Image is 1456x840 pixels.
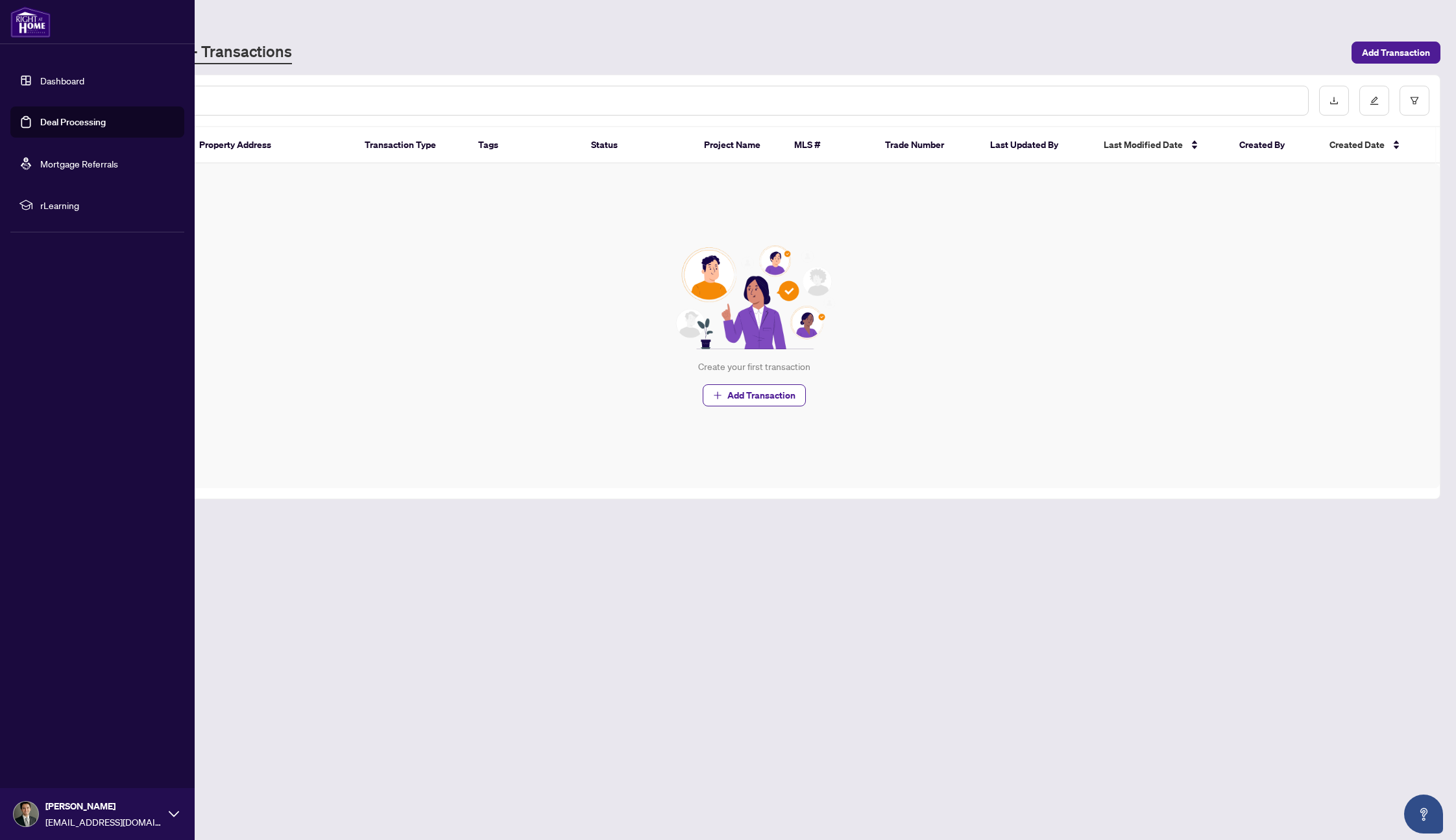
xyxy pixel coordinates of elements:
[980,127,1093,164] th: Last Updated By
[1319,86,1349,116] button: download
[1410,96,1419,105] span: filter
[698,360,810,374] div: Create your first transaction
[1362,42,1430,63] span: Add Transaction
[1229,127,1319,164] th: Created By
[10,6,51,38] img: logo
[1104,138,1183,152] span: Last Modified Date
[1400,86,1429,116] button: filter
[40,158,118,169] a: Mortgage Referrals
[670,245,838,349] img: Null State Icon
[784,127,874,164] th: MLS #
[1370,96,1379,105] span: edit
[581,127,694,164] th: Status
[45,815,162,829] span: [EMAIL_ADDRESS][DOMAIN_NAME]
[727,385,795,406] span: Add Transaction
[40,198,175,212] span: rLearning
[1093,127,1229,164] th: Last Modified Date
[354,127,467,164] th: Transaction Type
[1319,127,1425,164] th: Created Date
[40,116,106,128] a: Deal Processing
[189,127,355,164] th: Property Address
[468,127,581,164] th: Tags
[1404,795,1443,834] button: Open asap
[45,799,162,813] span: [PERSON_NAME]
[14,802,38,826] img: Profile Icon
[1352,42,1440,64] button: Add Transaction
[703,384,806,406] button: Add Transaction
[694,127,784,164] th: Project Name
[40,75,84,86] a: Dashboard
[1359,86,1389,116] button: edit
[875,127,980,164] th: Trade Number
[1329,138,1385,152] span: Created Date
[1329,96,1339,105] span: download
[713,391,722,400] span: plus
